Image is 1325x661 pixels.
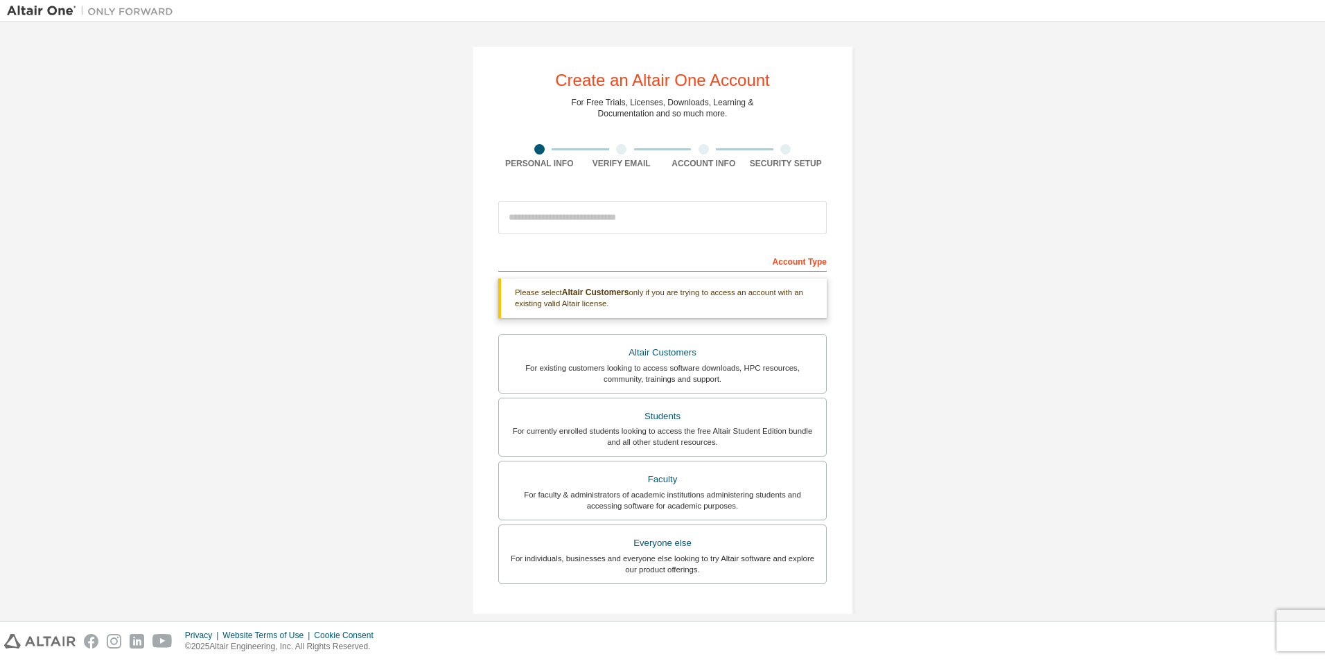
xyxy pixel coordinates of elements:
[4,634,76,649] img: altair_logo.svg
[498,158,581,169] div: Personal Info
[507,470,818,489] div: Faculty
[7,4,180,18] img: Altair One
[555,72,770,89] div: Create an Altair One Account
[222,630,314,641] div: Website Terms of Use
[507,407,818,426] div: Students
[498,605,827,627] div: Your Profile
[745,158,827,169] div: Security Setup
[314,630,381,641] div: Cookie Consent
[498,279,827,318] div: Please select only if you are trying to access an account with an existing valid Altair license.
[130,634,144,649] img: linkedin.svg
[507,553,818,575] div: For individuals, businesses and everyone else looking to try Altair software and explore our prod...
[507,425,818,448] div: For currently enrolled students looking to access the free Altair Student Edition bundle and all ...
[572,97,754,119] div: For Free Trials, Licenses, Downloads, Learning & Documentation and so much more.
[152,634,173,649] img: youtube.svg
[84,634,98,649] img: facebook.svg
[662,158,745,169] div: Account Info
[507,534,818,553] div: Everyone else
[507,343,818,362] div: Altair Customers
[107,634,121,649] img: instagram.svg
[185,630,222,641] div: Privacy
[498,249,827,272] div: Account Type
[507,489,818,511] div: For faculty & administrators of academic institutions administering students and accessing softwa...
[507,362,818,385] div: For existing customers looking to access software downloads, HPC resources, community, trainings ...
[185,641,382,653] p: © 2025 Altair Engineering, Inc. All Rights Reserved.
[562,288,629,297] b: Altair Customers
[581,158,663,169] div: Verify Email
